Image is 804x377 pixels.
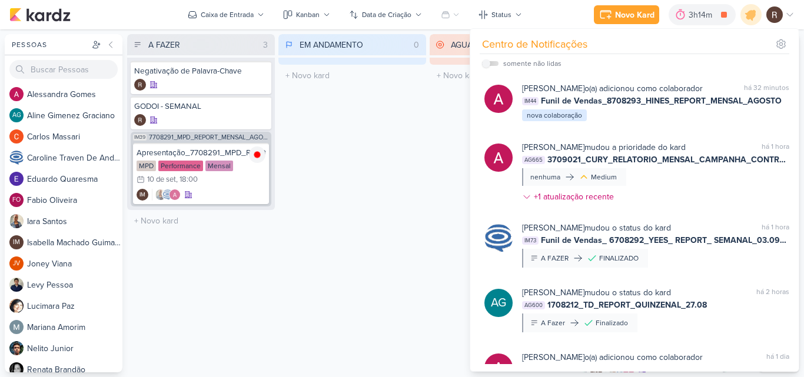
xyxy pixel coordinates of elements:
[522,352,584,362] b: [PERSON_NAME]
[522,82,703,95] div: o(a) adicionou como colaborador
[27,194,122,206] div: F a b i o O l i v e i r a
[766,351,789,363] div: há 1 dia
[522,351,703,363] div: o(a) adicionou como colaborador
[27,321,122,333] div: M a r i a n a A m o r i m
[152,189,181,201] div: Colaboradores: Iara Santos, Caroline Traven De Andrade, Alessandra Gomes
[133,134,147,141] span: IM39
[547,299,707,311] span: 1708212_TD_REPORT_QUINZENAL_27.08
[134,79,146,91] img: Rafael Dornelles
[596,318,628,328] div: Finalizado
[176,176,198,184] div: , 18:00
[615,9,655,21] div: Novo Kard
[541,95,782,107] span: Funil de Vendas_8708293_HINES_REPORT_MENSAL_AGOSTO
[484,289,513,317] div: Aline Gimenez Graciano
[137,148,265,158] div: Apresentação_7708291_MPD_REPORT_MENSAL_AGOSTO
[762,222,789,234] div: há 1 hora
[766,6,783,23] img: Rafael Dornelles
[13,239,20,246] p: IM
[9,60,118,79] input: Buscar Pessoas
[522,286,671,299] div: mudou o status do kard
[541,318,565,328] div: A Fazer
[522,288,584,298] b: [PERSON_NAME]
[522,84,584,94] b: [PERSON_NAME]
[432,67,575,84] input: + Novo kard
[134,101,268,112] div: GODOI - SEMANAL
[541,253,569,263] div: A FAZER
[139,192,145,198] p: IM
[484,144,513,172] img: Alessandra Gomes
[762,141,789,154] div: há 1 hora
[281,67,424,84] input: + Novo kard
[134,79,146,91] div: Criador(a): Rafael Dornelles
[599,253,639,263] div: FINALIZADO
[27,152,122,164] div: C a r o l i n e T r a v e n D e A n d r a d e
[522,222,671,234] div: mudou o status do kard
[169,189,181,201] img: Alessandra Gomes
[137,161,156,171] div: MPD
[129,212,273,229] input: + Novo kard
[258,39,273,51] div: 3
[9,362,24,376] img: Renata Brandão
[162,189,174,201] img: Caroline Traven De Andrade
[547,154,789,166] span: 3709021_CURY_RELATORIO_MENSAL_CAMPANHA_CONTRATAÇÃO_RJ
[9,172,24,186] img: Eduardo Quaresma
[9,39,89,50] div: Pessoas
[27,258,122,270] div: J o n e y V i a n a
[27,279,122,291] div: L e v y P e s s o a
[522,97,539,105] span: IM44
[9,193,24,207] div: Fabio Oliveira
[491,295,506,311] p: AG
[205,161,233,171] div: Mensal
[9,278,24,292] img: Levy Pessoa
[27,173,122,185] div: E d u a r d o Q u a r e s m a
[9,8,71,22] img: kardz.app
[134,114,146,126] div: Criador(a): Rafael Dornelles
[137,189,148,201] div: Isabella Machado Guimarães
[522,109,587,121] div: nova colaboração
[27,109,122,122] div: A l i n e G i m e n e z G r a c i a n o
[9,108,24,122] div: Aline Gimenez Graciano
[9,235,24,249] div: Isabella Machado Guimarães
[541,234,789,246] span: Funil de Vendas_ 6708292_YEES_ REPORT_ SEMANAL_03.09_COMERCIAL
[530,172,560,182] div: nenhuma
[503,58,562,69] div: somente não lidas
[9,151,24,165] img: Caroline Traven De Andrade
[134,66,268,76] div: Negativação de Palavra-Chave
[594,5,659,24] button: Novo Kard
[9,341,24,355] img: Nelito Junior
[484,224,513,252] img: Caroline Traven De Andrade
[27,342,122,355] div: N e l i t o J u n i o r
[409,39,424,51] div: 0
[689,9,716,21] div: 3h14m
[12,112,21,119] p: AG
[522,142,584,152] b: [PERSON_NAME]
[155,189,167,201] img: Iara Santos
[9,299,24,313] img: Lucimara Paz
[541,363,789,376] span: Funil de Vendas_ 6708292_YEES_ REPORT_ SEMANAL_03.09_COMERCIAL
[249,146,265,163] img: tracking
[744,82,789,95] div: há 32 minutos
[27,236,122,249] div: I s a b e l l a M a c h a d o G u i m a r ã e s
[9,129,24,144] img: Carlos Massari
[522,223,584,233] b: [PERSON_NAME]
[9,214,24,228] img: Iara Santos
[27,131,122,143] div: C a r l o s M a s s a r i
[522,141,686,154] div: mudou a prioridade do kard
[484,85,513,113] img: Alessandra Gomes
[9,320,24,334] img: Mariana Amorim
[522,236,539,245] span: IM73
[482,36,587,52] div: Centro de Notificações
[27,363,122,376] div: R e n a t a B r a n d ã o
[137,189,148,201] div: Criador(a): Isabella Machado Guimarães
[522,156,545,164] span: AG665
[13,261,20,267] p: JV
[158,161,203,171] div: Performance
[756,286,789,299] div: há 2 horas
[9,87,24,101] img: Alessandra Gomes
[27,300,122,312] div: L u c i m a r a P a z
[149,134,269,141] span: 7708291_MPD_REPORT_MENSAL_AGOSTO
[27,88,122,101] div: A l e s s a n d r a G o m e s
[27,215,122,228] div: I a r a S a n t o s
[9,256,24,271] div: Joney Viana
[591,172,617,182] div: Medium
